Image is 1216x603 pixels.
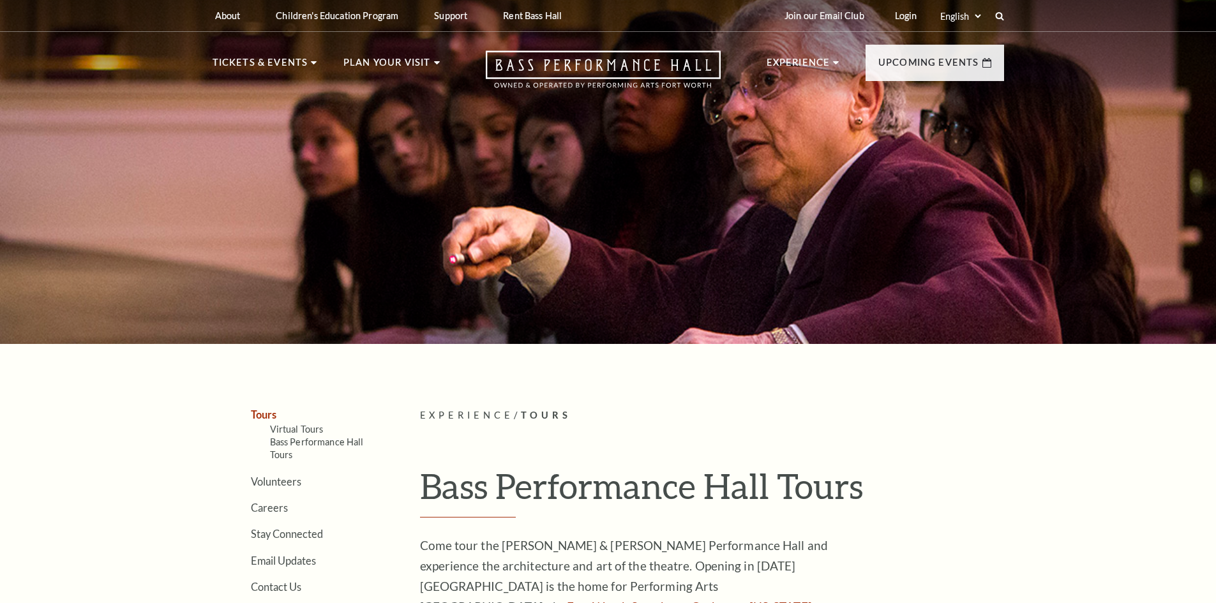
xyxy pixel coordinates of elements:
[938,10,983,22] select: Select:
[767,55,830,78] p: Experience
[270,424,324,435] a: Virtual Tours
[434,10,467,21] p: Support
[251,555,316,567] a: Email Updates
[215,10,241,21] p: About
[420,465,1004,517] h1: Bass Performance Hall Tours
[878,55,979,78] p: Upcoming Events
[521,410,571,421] span: Tours
[270,436,364,460] a: Bass Performance Hall Tours
[503,10,562,21] p: Rent Bass Hall
[213,55,308,78] p: Tickets & Events
[251,475,301,488] a: Volunteers
[420,408,1004,424] p: /
[251,581,301,593] a: Contact Us
[251,502,288,514] a: Careers
[251,528,323,540] a: Stay Connected
[276,10,398,21] p: Children's Education Program
[420,410,514,421] span: Experience
[251,408,276,421] a: Tours
[343,55,431,78] p: Plan Your Visit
